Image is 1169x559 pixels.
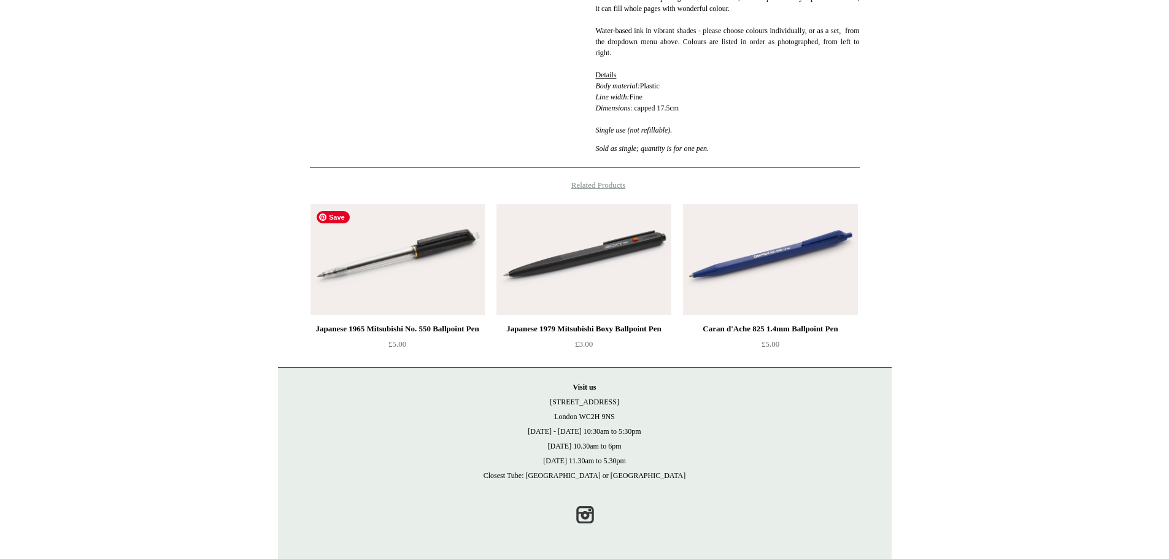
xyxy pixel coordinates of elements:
img: Japanese 1979 Mitsubishi Boxy Ballpoint Pen [496,204,671,315]
a: Japanese 1979 Mitsubishi Boxy Ballpoint Pen Japanese 1979 Mitsubishi Boxy Ballpoint Pen [496,204,671,315]
em: Body material: [595,82,639,90]
a: Caran d'Ache 825 1.4mm Ballpoint Pen £5.00 [683,322,857,372]
div: Japanese 1979 Mitsubishi Boxy Ballpoint Pen [500,322,668,336]
a: Japanese 1965 Mitsubishi No. 550 Ballpoint Pen Japanese 1965 Mitsubishi No. 550 Ballpoint Pen [311,204,485,315]
h4: Related Products [278,180,892,190]
span: Save [317,211,350,223]
div: Japanese 1965 Mitsubishi No. 550 Ballpoint Pen [314,322,482,336]
img: Caran d'Ache 825 1.4mm Ballpoint Pen [683,204,857,315]
span: Details [595,71,616,79]
span: £3.00 [575,339,593,349]
img: Japanese 1965 Mitsubishi No. 550 Ballpoint Pen [311,204,485,315]
a: Japanese 1979 Mitsubishi Boxy Ballpoint Pen £3.00 [496,322,671,372]
a: Instagram [571,501,598,528]
span: £5.00 [388,339,406,349]
div: Water-based ink in vibrant shades - please choose colours individually, or as a set, from the dro... [595,14,859,58]
span: £5.00 [762,339,779,349]
a: Caran d'Ache 825 1.4mm Ballpoint Pen Caran d'Ache 825 1.4mm Ballpoint Pen [683,204,857,315]
em: Line width: [595,93,629,101]
em: Dimensions [595,104,630,112]
div: Plastic [595,58,859,91]
p: [STREET_ADDRESS] London WC2H 9NS [DATE] - [DATE] 10:30am to 5:30pm [DATE] 10.30am to 6pm [DATE] 1... [290,380,879,483]
em: Single use (not refillable). [595,126,672,134]
strong: Visit us [573,383,596,391]
div: Fine : capped 17.5cm [595,91,859,114]
a: Japanese 1965 Mitsubishi No. 550 Ballpoint Pen £5.00 [311,322,485,372]
em: Sold as single; quantity is for one pen. [595,144,709,153]
div: Caran d'Ache 825 1.4mm Ballpoint Pen [686,322,854,336]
